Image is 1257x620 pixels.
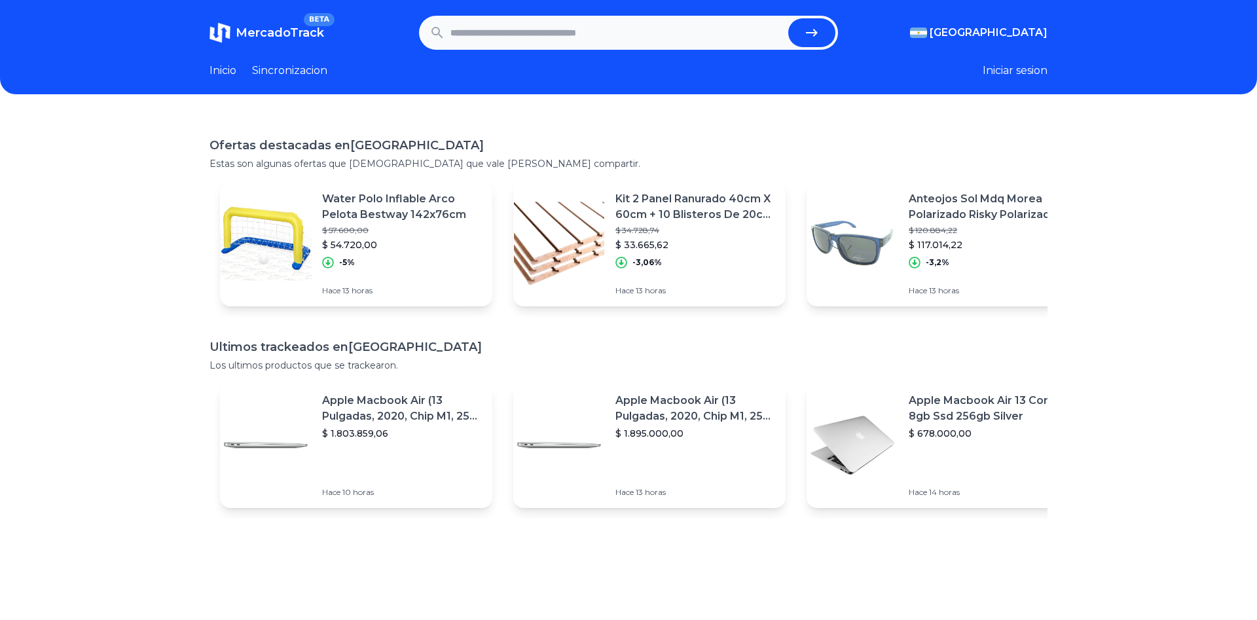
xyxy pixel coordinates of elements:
[910,25,1047,41] button: [GEOGRAPHIC_DATA]
[632,257,662,268] p: -3,06%
[513,382,786,508] a: Featured imageApple Macbook Air (13 Pulgadas, 2020, Chip M1, 256 Gb De Ssd, 8 Gb De Ram) - Plata$...
[909,285,1068,296] p: Hace 13 horas
[983,63,1047,79] button: Iniciar sesion
[807,181,1079,306] a: Featured imageAnteojos Sol Mdq Morea Polarizado Risky Polarizado Espejado$ 120.884,22$ 117.014,22...
[513,399,605,491] img: Featured image
[322,225,482,236] p: $ 57.600,00
[322,285,482,296] p: Hace 13 horas
[909,393,1068,424] p: Apple Macbook Air 13 Core I5 8gb Ssd 256gb Silver
[615,285,775,296] p: Hace 13 horas
[807,382,1079,508] a: Featured imageApple Macbook Air 13 Core I5 8gb Ssd 256gb Silver$ 678.000,00Hace 14 horas
[910,27,927,38] img: Argentina
[209,338,1047,356] h1: Ultimos trackeados en [GEOGRAPHIC_DATA]
[513,198,605,289] img: Featured image
[322,487,482,498] p: Hace 10 horas
[807,198,898,289] img: Featured image
[209,157,1047,170] p: Estas son algunas ofertas que [DEMOGRAPHIC_DATA] que vale [PERSON_NAME] compartir.
[909,191,1068,223] p: Anteojos Sol Mdq Morea Polarizado Risky Polarizado Espejado
[220,382,492,508] a: Featured imageApple Macbook Air (13 Pulgadas, 2020, Chip M1, 256 Gb De Ssd, 8 Gb De Ram) - Plata$...
[930,25,1047,41] span: [GEOGRAPHIC_DATA]
[615,487,775,498] p: Hace 13 horas
[909,487,1068,498] p: Hace 14 horas
[909,225,1068,236] p: $ 120.884,22
[304,13,335,26] span: BETA
[513,181,786,306] a: Featured imageKit 2 Panel Ranurado 40cm X 60cm + 10 Blisteros De 20cm 1era$ 34.728,74$ 33.665,62-...
[615,191,775,223] p: Kit 2 Panel Ranurado 40cm X 60cm + 10 Blisteros De 20cm 1era
[807,399,898,491] img: Featured image
[615,427,775,440] p: $ 1.895.000,00
[252,63,327,79] a: Sincronizacion
[209,136,1047,155] h1: Ofertas destacadas en [GEOGRAPHIC_DATA]
[322,191,482,223] p: Water Polo Inflable Arco Pelota Bestway 142x76cm
[209,22,324,43] a: MercadoTrackBETA
[209,359,1047,372] p: Los ultimos productos que se trackearon.
[322,393,482,424] p: Apple Macbook Air (13 Pulgadas, 2020, Chip M1, 256 Gb De Ssd, 8 Gb De Ram) - Plata
[926,257,949,268] p: -3,2%
[615,393,775,424] p: Apple Macbook Air (13 Pulgadas, 2020, Chip M1, 256 Gb De Ssd, 8 Gb De Ram) - Plata
[909,238,1068,251] p: $ 117.014,22
[909,427,1068,440] p: $ 678.000,00
[322,238,482,251] p: $ 54.720,00
[322,427,482,440] p: $ 1.803.859,06
[209,63,236,79] a: Inicio
[615,238,775,251] p: $ 33.665,62
[220,198,312,289] img: Featured image
[209,22,230,43] img: MercadoTrack
[236,26,324,40] span: MercadoTrack
[220,399,312,491] img: Featured image
[339,257,355,268] p: -5%
[615,225,775,236] p: $ 34.728,74
[220,181,492,306] a: Featured imageWater Polo Inflable Arco Pelota Bestway 142x76cm$ 57.600,00$ 54.720,00-5%Hace 13 horas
